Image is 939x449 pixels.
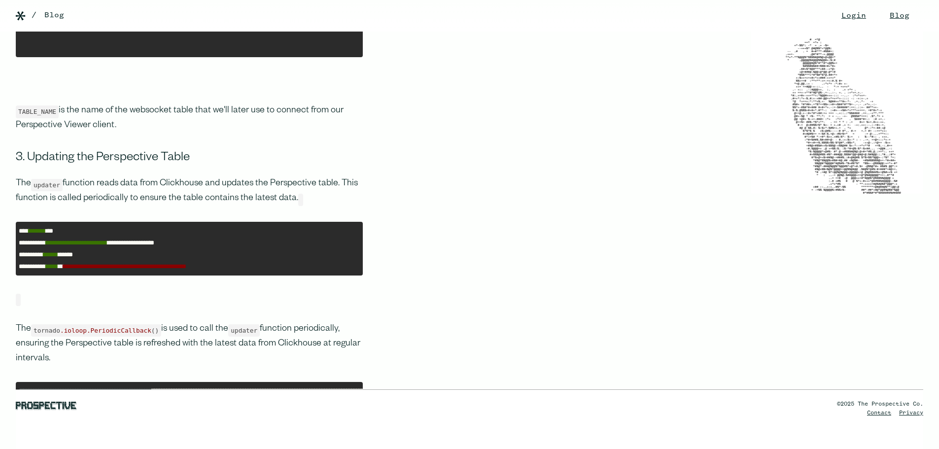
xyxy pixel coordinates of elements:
[228,324,260,337] code: updater
[16,176,363,206] p: The function reads data from Clickhouse and updates the Perspective table. This function is calle...
[298,194,303,206] code: ‍
[87,327,151,334] span: .PeriodicCallback
[16,104,363,133] p: is the name of the websocket table that we'll later use to connect from our Perspective Viewer cl...
[16,294,21,306] code: ‍
[16,322,363,366] p: The is used to call the function periodically, ensuring the Perspective table is refreshed with t...
[837,400,923,409] div: ©2025 The Prospective Co.
[16,105,59,118] code: TABLE_NAME
[899,410,923,416] a: Privacy
[60,327,87,334] span: .ioloop
[16,73,363,88] p: ‍
[44,9,64,21] a: Blog
[31,179,63,191] code: updater
[31,324,161,337] code: tornado ()
[32,9,36,21] div: /
[16,149,363,169] h4: 3. Updating the Perspective Table
[867,410,891,416] a: Contact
